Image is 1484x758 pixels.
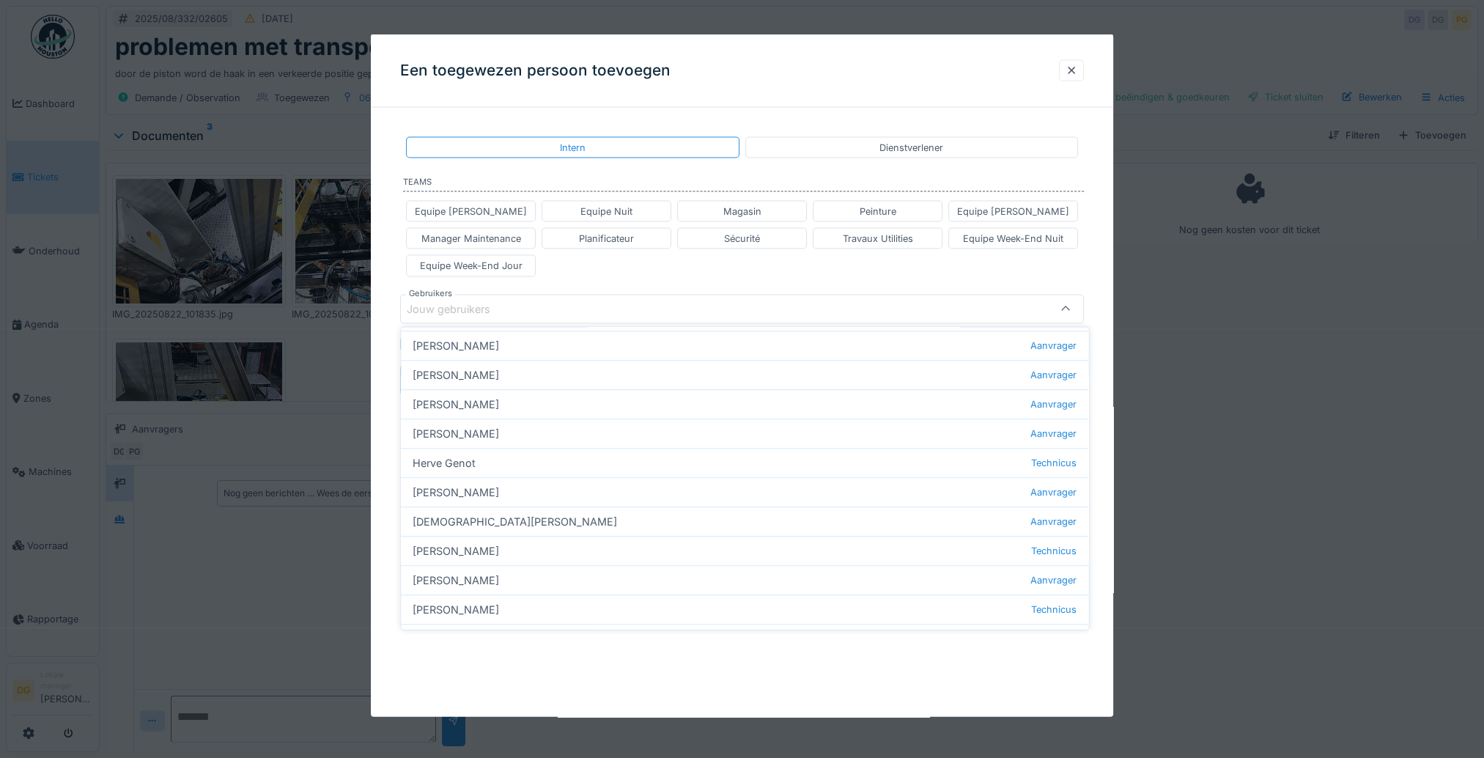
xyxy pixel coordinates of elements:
[1030,369,1077,383] span: Aanvrager
[859,205,896,218] div: Peinture
[421,232,521,246] div: Manager Maintenance
[406,287,455,299] label: Gebruikers
[401,478,1088,507] div: [PERSON_NAME]
[401,419,1088,449] div: [PERSON_NAME]
[401,537,1088,566] div: [PERSON_NAME]
[1030,398,1077,412] span: Aanvrager
[1030,574,1077,588] span: Aanvrager
[842,232,912,246] div: Travaux Utilities
[420,259,523,273] div: Equipe Week-End Jour
[723,205,761,218] div: Magasin
[1030,427,1077,441] span: Aanvrager
[580,205,632,218] div: Equipe Nuit
[400,62,671,80] h3: Een toegewezen persoon toevoegen
[415,205,527,218] div: Equipe [PERSON_NAME]
[879,141,943,155] div: Dienstverlener
[724,232,760,246] div: Sécurité
[1031,457,1077,471] span: Technicus
[403,176,1084,192] label: Teams
[579,232,634,246] div: Planificateur
[1030,339,1077,353] span: Aanvrager
[401,331,1088,361] div: [PERSON_NAME]
[407,301,511,317] div: Jouw gebruikers
[401,625,1088,654] div: [PERSON_NAME]-rica
[957,205,1069,218] div: Equipe [PERSON_NAME]
[1030,515,1077,529] span: Aanvrager
[560,141,586,155] div: Intern
[401,449,1088,478] div: Herve Genot
[963,232,1063,246] div: Equipe Week-End Nuit
[1031,603,1077,617] span: Technicus
[401,361,1088,390] div: [PERSON_NAME]
[401,390,1088,419] div: [PERSON_NAME]
[401,595,1088,625] div: [PERSON_NAME]
[401,507,1088,537] div: [DEMOGRAPHIC_DATA][PERSON_NAME]
[401,566,1088,595] div: [PERSON_NAME]
[1031,545,1077,559] span: Technicus
[1030,486,1077,500] span: Aanvrager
